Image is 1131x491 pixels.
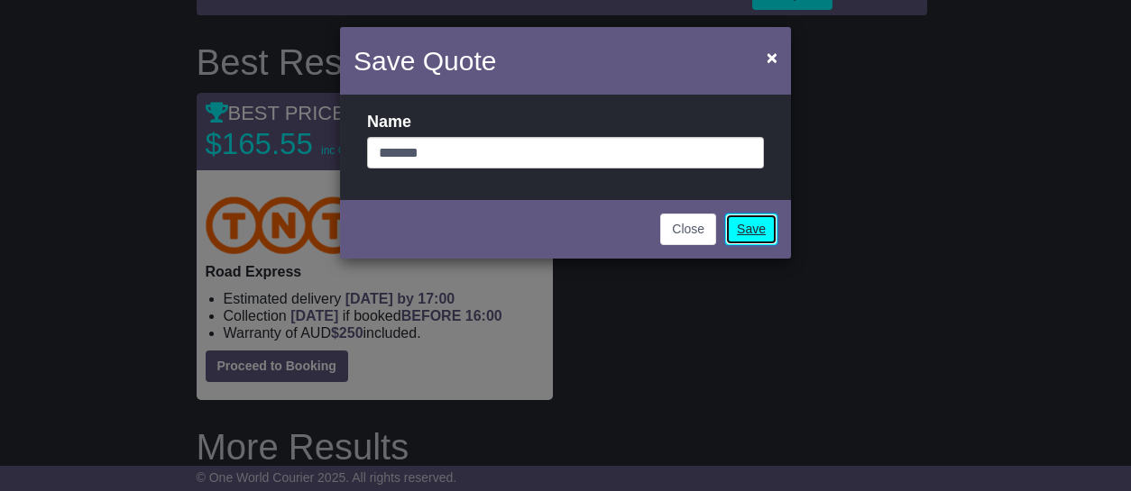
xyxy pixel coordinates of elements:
button: Close [758,39,786,76]
button: Close [660,214,716,245]
a: Save [725,214,777,245]
label: Name [367,113,411,132]
h4: Save Quote [354,41,496,81]
span: × [767,47,777,68]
